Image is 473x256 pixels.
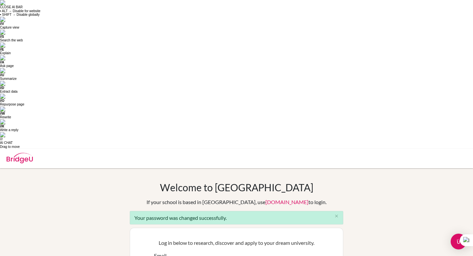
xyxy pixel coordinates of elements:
[160,181,313,193] h1: Welcome to [GEOGRAPHIC_DATA]
[265,199,308,205] a: [DOMAIN_NAME]
[334,214,339,219] i: close
[7,153,33,163] img: Bridge-U
[451,234,466,249] div: Open Intercom Messenger
[154,239,319,247] p: Log in below to research, discover and apply to your dream university.
[146,198,327,206] div: If your school is based in [GEOGRAPHIC_DATA], use to login.
[330,211,343,221] button: Close
[130,211,343,224] div: Your password was changed successfully.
